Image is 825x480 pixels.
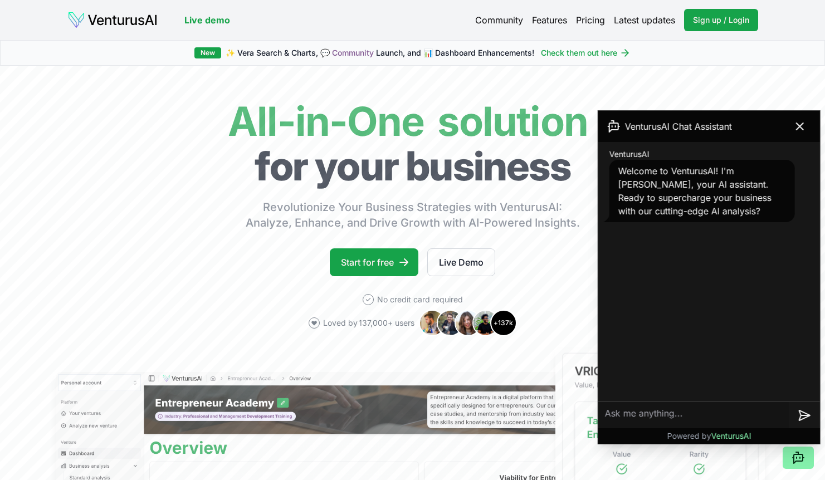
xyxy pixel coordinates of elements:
span: Sign up / Login [693,14,749,26]
a: Community [475,13,523,27]
span: VenturusAI [711,431,751,440]
a: Start for free [330,248,418,276]
div: New [194,47,221,58]
span: ✨ Vera Search & Charts, 💬 Launch, and 📊 Dashboard Enhancements! [226,47,534,58]
p: Powered by [667,430,751,442]
a: Pricing [576,13,605,27]
a: Check them out here [541,47,631,58]
span: VenturusAI [609,149,650,160]
img: logo [67,11,158,29]
img: Avatar 3 [455,310,481,336]
img: Avatar 4 [472,310,499,336]
a: Latest updates [614,13,675,27]
a: Features [532,13,567,27]
span: Welcome to VenturusAI! I'm [PERSON_NAME], your AI assistant. Ready to supercharge your business w... [618,165,772,217]
span: VenturusAI Chat Assistant [625,120,732,133]
img: Avatar 1 [419,310,446,336]
a: Live Demo [427,248,495,276]
a: Live demo [184,13,230,27]
a: Community [332,48,374,57]
img: Avatar 2 [437,310,463,336]
a: Sign up / Login [684,9,758,31]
